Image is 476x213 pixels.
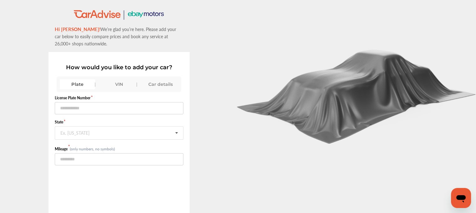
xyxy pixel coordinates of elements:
[55,95,183,101] label: License Plate Number
[55,64,183,71] p: How would you like to add your car?
[55,26,176,47] span: We’re glad you’re here. Please add your car below to easily compare prices and book any service a...
[60,79,95,89] div: Plate
[143,79,178,89] div: Car details
[101,79,137,89] div: VIN
[451,188,471,208] iframe: Button to launch messaging window
[55,146,70,152] label: Mileage
[60,130,90,134] div: Ex. [US_STATE]
[70,146,115,152] small: (only numbers, no symbols)
[55,26,100,32] span: Hi [PERSON_NAME]!
[55,119,183,125] label: State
